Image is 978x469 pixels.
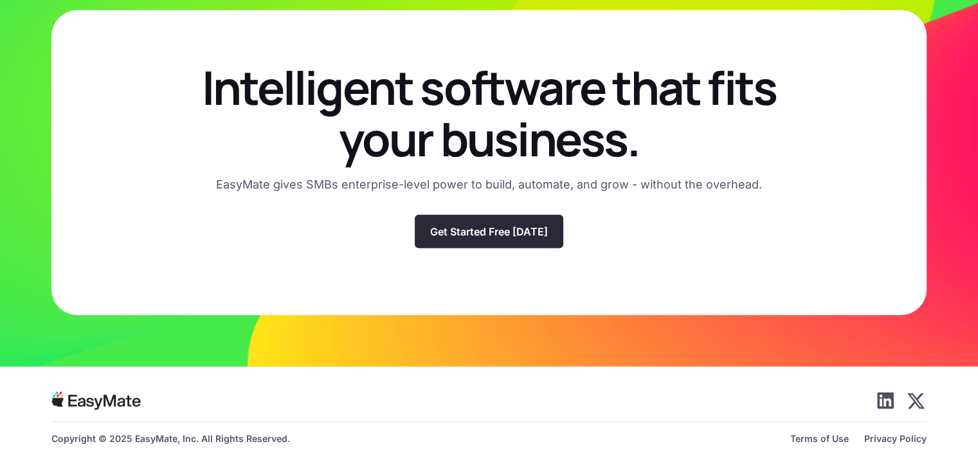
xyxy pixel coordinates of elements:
p: Terms of Use [790,432,849,445]
p: Intelligent software that fits your business. [201,62,777,165]
p: Privacy Policy [864,432,927,445]
a: Get Started Free [DATE] [415,215,563,248]
p: Get Started Free [DATE] [430,225,548,238]
p: EasyMate gives SMBs enterprise-level power to build, automate, and grow - without the overhead. [216,175,762,194]
p: Copyright © 2025 EasyMate, Inc. All Rights Reserved. [51,432,290,445]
